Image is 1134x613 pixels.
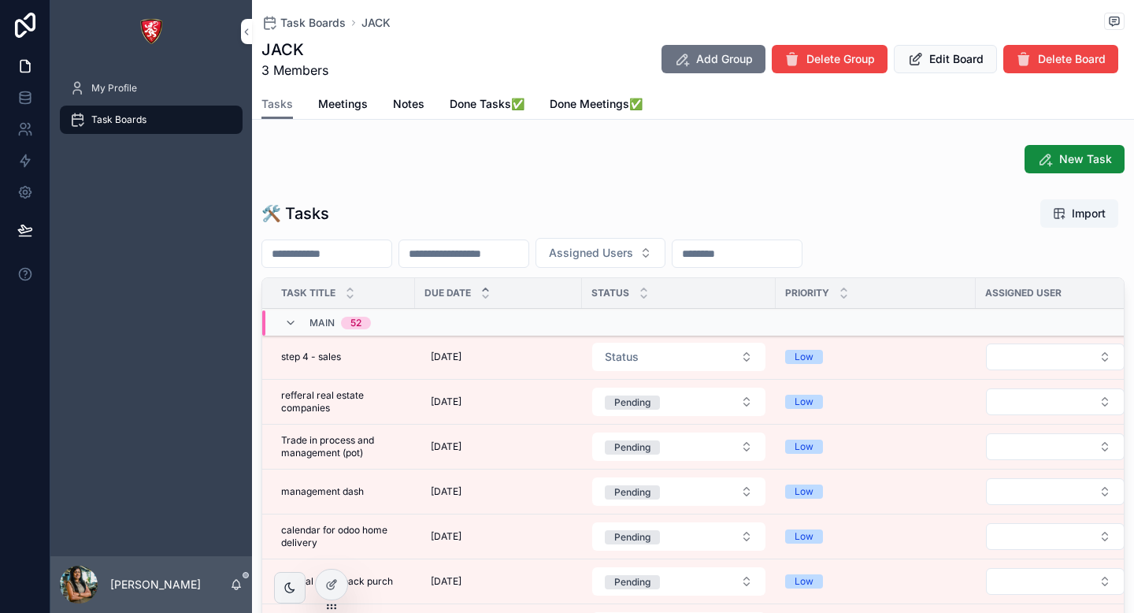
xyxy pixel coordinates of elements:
[424,287,471,299] span: Due Date
[281,287,335,299] span: Task Title
[591,387,766,417] a: Select Button
[139,19,164,44] img: App logo
[424,434,573,459] a: [DATE]
[592,343,765,371] button: Select Button
[795,395,813,409] div: Low
[985,433,1125,461] a: Select Button
[591,432,766,462] a: Select Button
[261,96,293,112] span: Tasks
[318,96,368,112] span: Meetings
[281,524,406,549] span: calendar for odoo home delivery
[696,51,753,67] span: Add Group
[393,96,424,112] span: Notes
[110,577,201,593] p: [PERSON_NAME]
[550,90,643,121] a: Done Meetings✅
[91,113,146,126] span: Task Boards
[985,343,1125,371] a: Select Button
[592,567,765,596] button: Select Button
[785,395,966,409] a: Low
[986,344,1125,370] button: Select Button
[592,477,765,506] button: Select Button
[614,530,650,544] div: Pending
[431,575,461,588] span: [DATE]
[1040,199,1118,228] button: Import
[772,45,888,73] button: Delete Group
[261,39,328,61] h1: JACK
[1025,145,1125,173] button: New Task
[985,287,1062,299] span: Assigned User
[795,574,813,589] div: Low
[614,575,650,589] div: Pending
[592,522,765,551] button: Select Button
[985,567,1125,596] a: Select Button
[424,524,573,549] a: [DATE]
[424,479,573,504] a: [DATE]
[261,90,293,120] a: Tasks
[986,523,1125,550] button: Select Button
[1003,45,1118,73] button: Delete Board
[350,317,361,329] div: 52
[795,350,813,364] div: Low
[614,485,650,500] div: Pending
[614,396,650,410] div: Pending
[60,106,243,134] a: Task Boards
[424,569,573,594] a: [DATE]
[985,388,1125,416] a: Select Button
[424,344,573,370] a: [DATE]
[986,388,1125,415] button: Select Button
[591,522,766,552] a: Select Button
[614,440,650,455] div: Pending
[591,342,766,372] a: Select Button
[785,287,829,299] span: Priority
[450,96,524,112] span: Done Tasks✅
[1072,206,1106,221] span: Import
[431,396,461,408] span: [DATE]
[986,433,1125,460] button: Select Button
[431,530,461,543] span: [DATE]
[549,245,633,261] span: Assigned Users
[309,317,335,329] span: MAIN
[431,351,461,363] span: [DATE]
[785,350,966,364] a: Low
[281,351,406,363] a: step 4 - sales
[535,238,665,268] button: Select Button
[50,63,252,154] div: scrollable content
[592,388,765,416] button: Select Button
[986,568,1125,595] button: Select Button
[785,574,966,589] a: Low
[661,45,765,73] button: Add Group
[591,567,766,596] a: Select Button
[281,434,406,459] a: Trade in process and management (pot)
[261,61,328,80] span: 3 Members
[806,51,875,67] span: Delete Group
[281,485,364,498] span: management dash
[281,389,406,414] span: refferal real estate companies
[985,477,1125,506] a: Select Button
[785,485,966,499] a: Low
[985,522,1125,551] a: Select Button
[591,477,766,507] a: Select Button
[929,51,984,67] span: Edit Board
[986,478,1125,505] button: Select Button
[1059,151,1112,167] span: New Task
[795,440,813,454] div: Low
[261,202,329,225] h1: 🛠 Tasks
[281,485,406,498] a: management dash
[785,440,966,454] a: Low
[550,96,643,112] span: Done Meetings✅
[605,349,639,365] span: Status
[795,485,813,499] div: Low
[261,15,346,31] a: Task Boards
[60,74,243,102] a: My Profile
[431,485,461,498] span: [DATE]
[280,15,346,31] span: Task Boards
[361,15,391,31] a: JACK
[424,389,573,414] a: [DATE]
[431,440,461,453] span: [DATE]
[795,529,813,544] div: Low
[281,351,341,363] span: step 4 - sales
[592,433,765,461] button: Select Button
[318,90,368,121] a: Meetings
